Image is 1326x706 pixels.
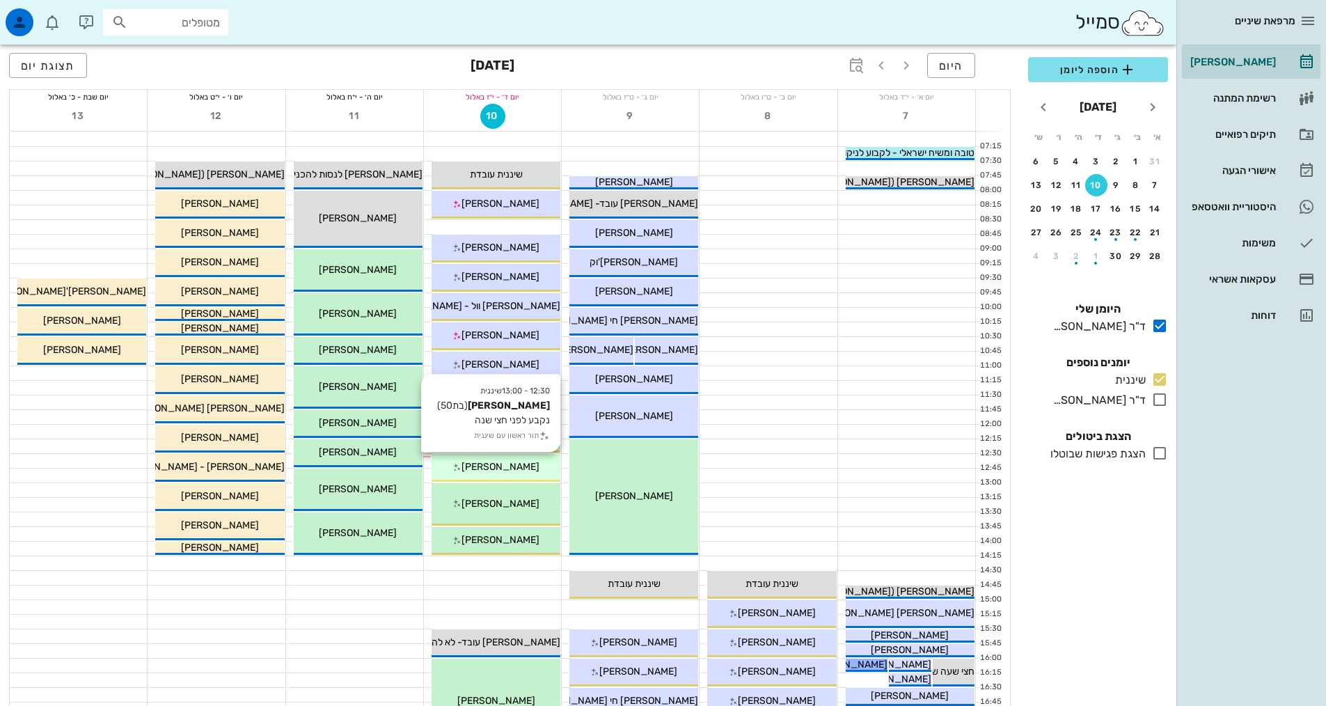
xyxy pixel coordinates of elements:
span: 13 [66,110,91,122]
div: יום ו׳ - י״ט באלול [148,90,285,104]
div: יום ה׳ - י״ח באלול [286,90,423,104]
button: חודש הבא [1031,95,1056,120]
span: [PERSON_NAME] ([PERSON_NAME]) [120,168,285,180]
button: 16 [1105,198,1127,220]
h4: היומן שלי [1028,301,1168,317]
button: 10 [480,104,505,129]
button: חודש שעבר [1140,95,1165,120]
div: 16:00 [976,652,1004,664]
span: [PERSON_NAME] - [PERSON_NAME] [120,461,285,473]
div: 8 [1125,180,1147,190]
button: 12 [1045,174,1068,196]
div: 13:30 [976,506,1004,518]
span: [PERSON_NAME] [181,519,259,531]
div: 20 [1025,204,1048,214]
span: [PERSON_NAME] [319,417,397,429]
button: 2 [1065,245,1087,267]
button: 9 [1105,174,1127,196]
button: 8 [1125,174,1147,196]
span: [PERSON_NAME] [181,256,259,268]
span: [PERSON_NAME] [181,344,259,356]
button: 4 [1025,245,1048,267]
button: 13 [1025,174,1048,196]
div: 10:15 [976,316,1004,328]
th: ב׳ [1128,125,1146,149]
div: 13:45 [976,521,1004,533]
div: 16:15 [976,667,1004,679]
span: [PERSON_NAME] [853,673,931,685]
div: 11:45 [976,404,1004,416]
div: 07:15 [976,141,1004,152]
span: [PERSON_NAME] [43,344,121,356]
div: רשימת המתנה [1187,93,1276,104]
th: ש׳ [1029,125,1048,149]
span: [PERSON_NAME] [599,666,677,677]
span: [PERSON_NAME] [555,344,633,356]
div: 18 [1065,204,1087,214]
span: [PERSON_NAME] [181,227,259,239]
div: 24 [1085,228,1107,237]
button: 6 [1025,150,1048,173]
div: 14:15 [976,550,1004,562]
div: 14:45 [976,579,1004,591]
span: [PERSON_NAME] [319,527,397,539]
span: 9 [618,110,643,122]
div: 12:15 [976,433,1004,445]
a: [PERSON_NAME] [1182,45,1320,79]
button: 9 [618,104,643,129]
div: דוחות [1187,310,1276,321]
span: [PERSON_NAME] [181,308,259,320]
button: 31 [1144,150,1167,173]
div: עסקאות אשראי [1187,274,1276,285]
div: 27 [1025,228,1048,237]
th: ה׳ [1069,125,1087,149]
div: 21 [1144,228,1167,237]
button: 3 [1085,150,1107,173]
span: 8 [756,110,781,122]
div: 09:00 [976,243,1004,255]
div: ד"ר [PERSON_NAME] [1048,392,1146,409]
div: [PERSON_NAME] [1187,56,1276,68]
div: 12:00 [976,418,1004,430]
button: [DATE] [1074,93,1122,121]
div: 14 [1144,204,1167,214]
a: רשימת המתנה [1182,81,1320,115]
span: 7 [894,110,919,122]
span: [PERSON_NAME] [595,176,673,188]
button: הוספה ליומן [1028,57,1168,82]
div: 5 [1045,157,1068,166]
div: 11:30 [976,389,1004,401]
div: 08:30 [976,214,1004,226]
div: היסטוריית וואטסאפ [1187,201,1276,212]
button: 15 [1125,198,1147,220]
div: 25 [1065,228,1087,237]
div: 15:30 [976,623,1004,635]
div: יום ג׳ - ט״ז באלול [562,90,699,104]
div: 17 [1085,204,1107,214]
div: 11:00 [976,360,1004,372]
div: 4 [1025,251,1048,261]
span: [PERSON_NAME] [181,285,259,297]
div: 7 [1144,180,1167,190]
div: 10:00 [976,301,1004,313]
button: 20 [1025,198,1048,220]
div: 3 [1045,251,1068,261]
span: [PERSON_NAME] [461,198,539,210]
button: 10 [1085,174,1107,196]
a: אישורי הגעה [1182,154,1320,187]
button: 11 [342,104,367,129]
span: [PERSON_NAME] [853,659,931,670]
div: 23 [1105,228,1127,237]
span: [PERSON_NAME] [181,198,259,210]
div: 31 [1144,157,1167,166]
div: יום ד׳ - י״ז באלול [424,90,561,104]
button: 21 [1144,221,1167,244]
div: ד"ר [PERSON_NAME] [1048,318,1146,335]
span: [PERSON_NAME]'וק [590,256,678,268]
button: 7 [894,104,919,129]
span: [PERSON_NAME] [319,446,397,458]
div: 11 [1065,180,1087,190]
span: [PERSON_NAME] [319,483,397,495]
button: תצוגת יום [9,53,87,78]
button: 25 [1065,221,1087,244]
